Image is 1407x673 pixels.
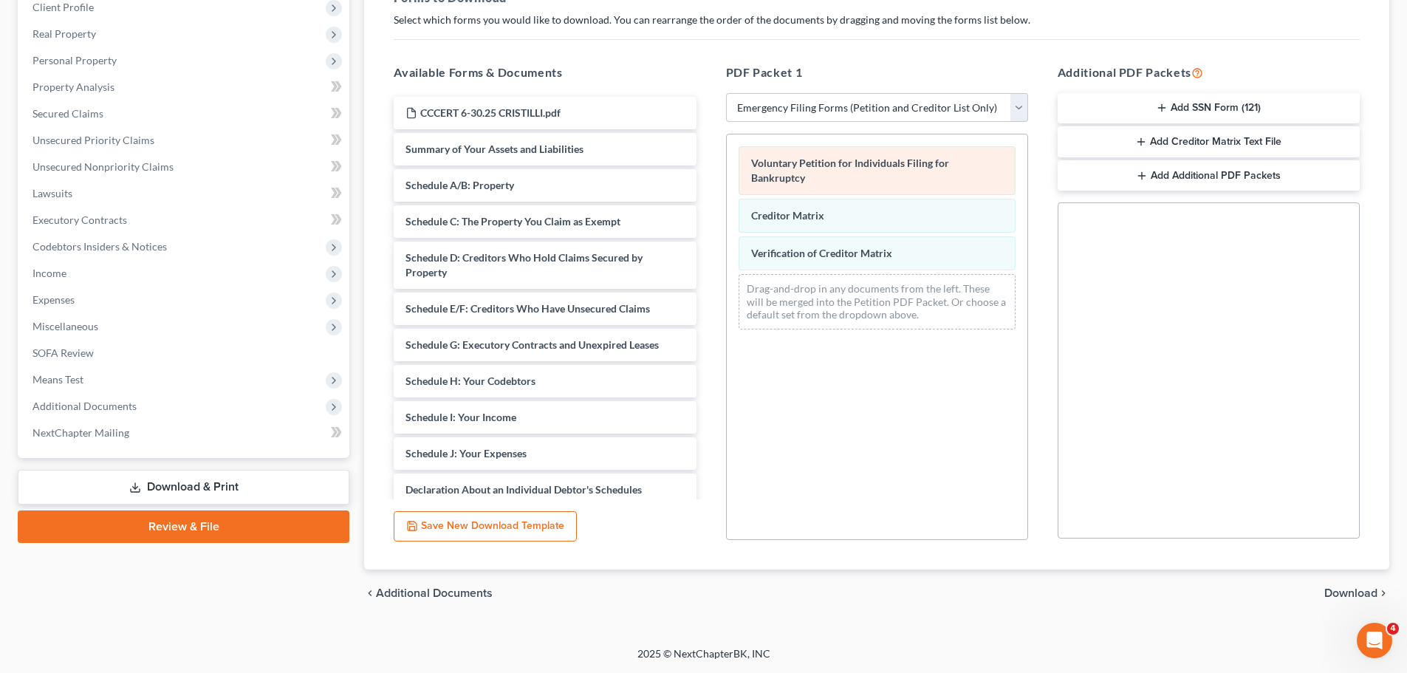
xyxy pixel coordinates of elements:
span: Verification of Creditor Matrix [751,247,892,259]
span: Lawsuits [32,187,72,199]
button: Save New Download Template [394,511,577,542]
span: Income [32,267,66,279]
span: Codebtors Insiders & Notices [32,240,167,253]
span: Expenses [32,293,75,306]
span: Miscellaneous [32,320,98,332]
span: Client Profile [32,1,94,13]
span: Creditor Matrix [751,209,824,222]
span: 4 [1387,623,1399,635]
a: Property Analysis [21,74,349,100]
button: Add Additional PDF Packets [1058,160,1360,191]
i: chevron_right [1377,587,1389,599]
span: Additional Documents [32,400,137,412]
a: chevron_left Additional Documents [364,587,493,599]
button: Download chevron_right [1324,587,1389,599]
span: Schedule J: Your Expenses [405,447,527,460]
span: CCCERT 6-30.25 CRISTILLI.pdf [420,106,561,119]
span: Means Test [32,373,83,386]
div: Drag-and-drop in any documents from the left. These will be merged into the Petition PDF Packet. ... [739,274,1016,329]
span: Personal Property [32,54,117,66]
p: Select which forms you would like to download. You can rearrange the order of the documents by dr... [394,13,1360,27]
button: Add SSN Form (121) [1058,93,1360,124]
span: Additional Documents [376,587,493,599]
a: SOFA Review [21,340,349,366]
span: Schedule G: Executory Contracts and Unexpired Leases [405,338,659,351]
span: Unsecured Nonpriority Claims [32,160,174,173]
iframe: Intercom live chat [1357,623,1392,658]
span: Executory Contracts [32,213,127,226]
span: NextChapter Mailing [32,426,129,439]
span: Declaration About an Individual Debtor's Schedules [405,483,642,496]
span: Unsecured Priority Claims [32,134,154,146]
span: Secured Claims [32,107,103,120]
a: NextChapter Mailing [21,420,349,446]
a: Executory Contracts [21,207,349,233]
span: Schedule I: Your Income [405,411,516,423]
span: Schedule D: Creditors Who Hold Claims Secured by Property [405,251,643,279]
a: Unsecured Nonpriority Claims [21,154,349,180]
button: Add Creditor Matrix Text File [1058,126,1360,157]
span: Real Property [32,27,96,40]
a: Secured Claims [21,100,349,127]
a: Download & Print [18,470,349,505]
h5: PDF Packet 1 [726,64,1028,81]
span: Schedule H: Your Codebtors [405,375,535,387]
span: Voluntary Petition for Individuals Filing for Bankruptcy [751,157,949,184]
i: chevron_left [364,587,376,599]
a: Lawsuits [21,180,349,207]
span: Download [1324,587,1377,599]
span: Schedule C: The Property You Claim as Exempt [405,215,620,228]
span: Schedule A/B: Property [405,179,514,191]
div: 2025 © NextChapterBK, INC [283,646,1125,673]
a: Review & File [18,510,349,543]
h5: Available Forms & Documents [394,64,696,81]
span: SOFA Review [32,346,94,359]
span: Property Analysis [32,81,114,93]
a: Unsecured Priority Claims [21,127,349,154]
span: Summary of Your Assets and Liabilities [405,143,583,155]
span: Schedule E/F: Creditors Who Have Unsecured Claims [405,302,650,315]
h5: Additional PDF Packets [1058,64,1360,81]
